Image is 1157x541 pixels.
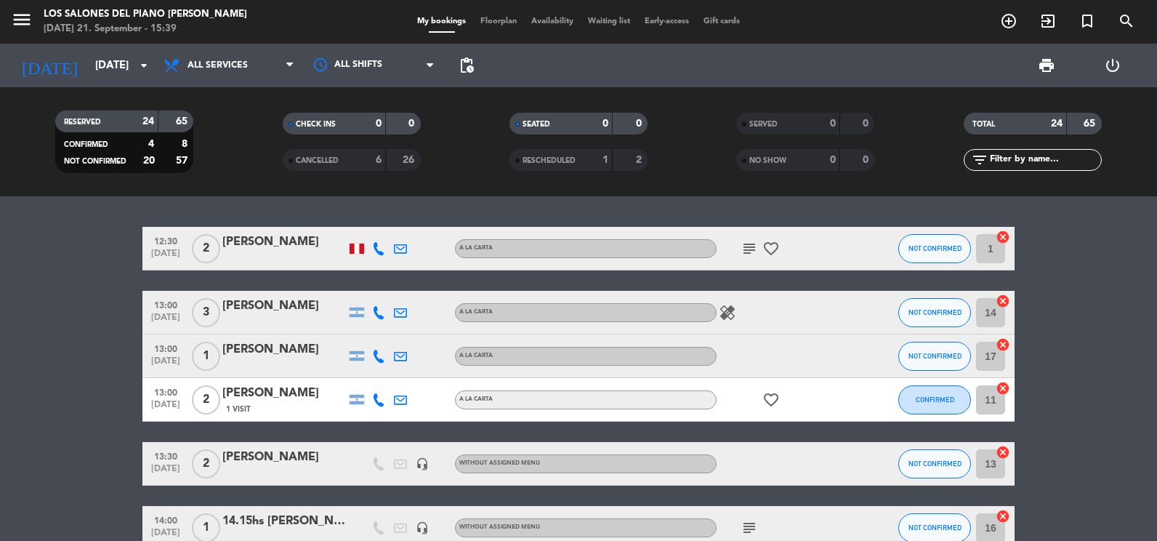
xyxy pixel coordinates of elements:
span: A LA CARTA [459,353,493,358]
span: CONFIRMED [64,141,108,148]
span: Waiting list [581,17,637,25]
span: RESERVED [64,119,101,126]
span: Floorplan [473,17,524,25]
span: A LA CARTA [459,309,493,315]
span: [DATE] [148,356,184,373]
strong: 6 [376,155,382,165]
span: NOT CONFIRMED [908,460,962,468]
i: filter_list [971,151,988,169]
strong: 0 [602,119,608,129]
i: search [1118,12,1135,30]
strong: 65 [1084,119,1098,129]
strong: 20 [143,156,155,166]
i: subject [741,519,758,537]
button: NOT CONFIRMED [898,298,971,327]
span: NOT CONFIRMED [908,524,962,532]
strong: 0 [408,119,417,129]
strong: 57 [176,156,190,166]
div: LOG OUT [1080,44,1147,87]
span: pending_actions [458,57,475,74]
strong: 0 [636,119,645,129]
span: 1 Visit [226,404,251,415]
i: exit_to_app [1039,12,1057,30]
strong: 0 [376,119,382,129]
span: A LA CARTA [459,396,493,402]
span: NO SHOW [749,157,786,164]
i: menu [11,9,33,31]
i: subject [741,240,758,257]
span: CHECK INS [296,121,336,128]
i: turned_in_not [1079,12,1096,30]
strong: 0 [830,155,836,165]
i: arrow_drop_down [135,57,153,74]
span: Without assigned menu [459,524,540,530]
strong: 8 [182,139,190,149]
div: [PERSON_NAME] [222,340,346,359]
span: Early-access [637,17,696,25]
span: 13:30 [148,447,184,464]
span: 12:30 [148,232,184,249]
span: 13:00 [148,383,184,400]
span: My bookings [410,17,473,25]
strong: 0 [863,119,871,129]
button: CONFIRMED [898,385,971,414]
i: [DATE] [11,49,88,81]
i: healing [719,304,736,321]
strong: 65 [176,116,190,127]
div: [PERSON_NAME] [222,448,346,467]
strong: 24 [1051,119,1063,129]
strong: 26 [403,155,417,165]
strong: 24 [142,116,154,127]
i: cancel [996,294,1010,308]
i: cancel [996,381,1010,396]
div: Los Salones del Piano [PERSON_NAME] [44,7,247,22]
span: SERVED [749,121,778,128]
span: CANCELLED [296,157,339,164]
span: NOT CONFIRMED [908,308,962,316]
span: NOT CONFIRMED [908,352,962,360]
span: 1 [192,342,220,371]
strong: 1 [602,155,608,165]
span: print [1038,57,1055,74]
span: NOT CONFIRMED [908,244,962,252]
div: [PERSON_NAME] [222,384,346,403]
button: NOT CONFIRMED [898,342,971,371]
span: All services [188,60,248,71]
button: menu [11,9,33,36]
i: headset_mic [416,521,429,534]
span: CONFIRMED [916,396,954,404]
span: 13:00 [148,296,184,313]
span: 14:00 [148,511,184,528]
span: Availability [524,17,581,25]
input: Filter by name... [988,152,1101,168]
i: add_circle_outline [1000,12,1017,30]
span: A LA CARTA [459,245,493,251]
span: NOT CONFIRMED [64,158,126,165]
div: 14.15hs [PERSON_NAME] [222,512,346,531]
strong: 0 [863,155,871,165]
span: 2 [192,385,220,414]
span: 13:00 [148,340,184,356]
i: headset_mic [416,457,429,470]
i: favorite_border [762,240,780,257]
button: NOT CONFIRMED [898,449,971,478]
div: [DATE] 21. September - 15:39 [44,22,247,36]
span: [DATE] [148,400,184,417]
strong: 0 [830,119,836,129]
i: cancel [996,509,1010,524]
i: cancel [996,445,1010,460]
span: Without assigned menu [459,460,540,466]
button: NOT CONFIRMED [898,234,971,263]
strong: 4 [148,139,154,149]
span: 2 [192,449,220,478]
span: 3 [192,298,220,327]
span: [DATE] [148,313,184,329]
span: [DATE] [148,249,184,265]
div: [PERSON_NAME] [222,297,346,316]
span: 2 [192,234,220,263]
i: cancel [996,230,1010,244]
span: RESCHEDULED [523,157,576,164]
span: TOTAL [972,121,995,128]
span: Gift cards [696,17,747,25]
i: power_settings_new [1104,57,1121,74]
